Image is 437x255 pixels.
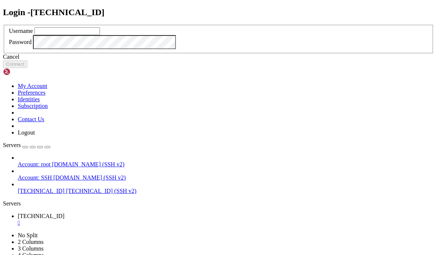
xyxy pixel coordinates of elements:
li: Account: root [DOMAIN_NAME] (SSH v2) [18,154,434,168]
a: [TECHNICAL_ID] [TECHNICAL_ID] (SSH v2) [18,188,434,194]
a: Preferences [18,89,46,96]
a: Account: SSH [DOMAIN_NAME] (SSH v2) [18,174,434,181]
a:  [18,220,434,226]
span: Account: SSH [18,174,52,181]
a: No Split [18,232,38,238]
a: Identities [18,96,40,102]
a: My Account [18,83,47,89]
a: 208.67.142.35 [18,213,434,226]
a: Contact Us [18,116,44,122]
button: Connect [3,60,27,68]
a: Servers [3,142,50,148]
span: [DOMAIN_NAME] (SSH v2) [53,174,126,181]
img: Shellngn [3,68,46,75]
h2: Login - [TECHNICAL_ID] [3,7,434,17]
div: Cancel [3,54,434,60]
a: Subscription [18,103,48,109]
span: [TECHNICAL_ID] [18,188,64,194]
li: [TECHNICAL_ID] [TECHNICAL_ID] (SSH v2) [18,181,434,194]
a: 2 Columns [18,239,44,245]
a: Logout [18,129,35,136]
span: Account: root [18,161,50,167]
x-row: Connecting [TECHNICAL_ID]... [3,3,340,9]
label: Username [9,28,33,34]
span: Servers [3,142,21,148]
span: [DOMAIN_NAME] (SSH v2) [52,161,124,167]
div: (0, 1) [3,9,6,16]
a: Account: root [DOMAIN_NAME] (SSH v2) [18,161,434,168]
a: 3 Columns [18,245,44,252]
div: Servers [3,200,434,207]
li: Account: SSH [DOMAIN_NAME] (SSH v2) [18,168,434,181]
span: [TECHNICAL_ID] [18,213,64,219]
span: [TECHNICAL_ID] (SSH v2) [66,188,136,194]
label: Password [9,39,31,45]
